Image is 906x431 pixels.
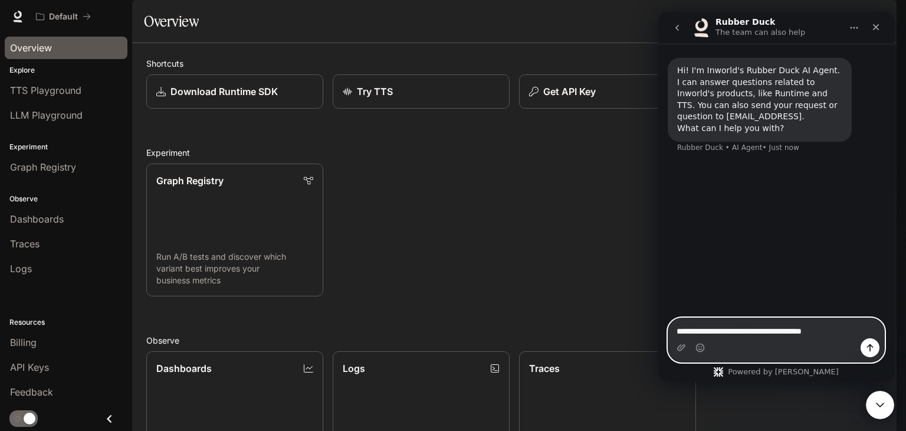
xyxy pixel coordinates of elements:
iframe: Intercom live chat [658,12,894,381]
a: Download Runtime SDK [146,74,323,109]
iframe: Intercom live chat [866,391,894,419]
p: Graph Registry [156,174,224,188]
h2: Observe [146,334,882,347]
p: Download Runtime SDK [170,84,278,99]
h1: Overview [144,9,199,33]
p: Get API Key [543,84,596,99]
p: Try TTS [357,84,393,99]
a: Graph RegistryRun A/B tests and discover which variant best improves your business metrics [146,164,323,296]
p: Traces [529,361,560,376]
p: Dashboards [156,361,212,376]
button: Get API Key [519,74,696,109]
h2: Shortcuts [146,57,882,70]
a: Try TTS [333,74,510,109]
h2: Experiment [146,146,882,159]
p: Run A/B tests and discover which variant best improves your business metrics [156,251,313,286]
button: All workspaces [31,5,96,28]
p: Logs [343,361,365,376]
p: Default [49,12,78,22]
